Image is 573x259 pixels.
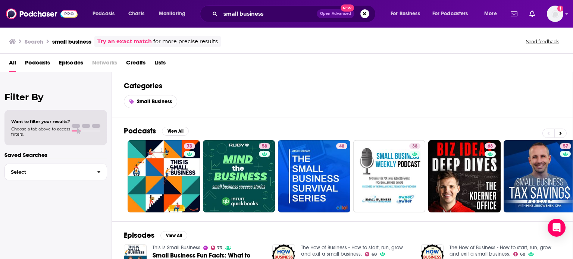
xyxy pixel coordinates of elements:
[160,231,187,240] button: View All
[124,126,189,136] a: PodcastsView All
[432,9,468,19] span: For Podcasters
[184,143,195,149] a: 73
[153,37,218,46] span: for more precise results
[11,119,70,124] span: Want to filter your results?
[153,244,200,251] a: This Is Small Business
[563,143,568,150] span: 57
[385,8,429,20] button: open menu
[488,143,493,150] span: 68
[262,143,267,150] span: 58
[9,57,16,72] a: All
[365,252,377,256] a: 68
[484,9,497,19] span: More
[524,38,561,45] button: Send feedback
[59,57,83,72] a: Episodes
[207,5,383,22] div: Search podcasts, credits, & more...
[547,6,563,22] button: Show profile menu
[353,140,426,212] a: 38
[11,126,70,137] span: Choose a tab above to access filters.
[547,6,563,22] img: User Profile
[162,127,189,136] button: View All
[124,231,187,240] a: EpisodesView All
[4,151,107,158] p: Saved Searches
[450,244,551,257] a: The How of Business - How to start, run, grow and exit a small business.
[124,81,561,91] h2: Categories
[87,8,124,20] button: open menu
[128,140,200,212] a: 73
[560,143,571,149] a: 57
[317,9,354,18] button: Open AdvancedNew
[25,38,43,45] h3: Search
[547,6,563,22] span: Logged in as Bcprpro33
[128,9,144,19] span: Charts
[187,143,192,150] span: 73
[154,57,166,72] a: Lists
[4,92,107,102] h2: Filter By
[154,8,195,20] button: open menu
[339,143,344,150] span: 48
[372,253,377,256] span: 68
[336,143,347,149] a: 48
[5,170,91,174] span: Select
[259,143,270,149] a: 58
[557,6,563,12] svg: Add a profile image
[301,244,403,257] a: The How of Business - How to start, run, grow and exit a small business.
[428,140,501,212] a: 68
[25,57,50,72] a: Podcasts
[123,8,149,20] a: Charts
[4,164,107,180] button: Select
[320,12,351,16] span: Open Advanced
[124,126,156,136] h2: Podcasts
[520,253,525,256] span: 68
[508,7,520,20] a: Show notifications dropdown
[341,4,354,12] span: New
[52,38,91,45] h3: small business
[391,9,420,19] span: For Business
[513,252,525,256] a: 68
[278,140,350,212] a: 48
[409,143,420,149] a: 38
[93,9,115,19] span: Podcasts
[479,8,506,20] button: open menu
[124,95,177,108] a: Small Business
[6,7,78,21] img: Podchaser - Follow, Share and Rate Podcasts
[126,57,145,72] a: Credits
[526,7,538,20] a: Show notifications dropdown
[211,246,223,250] a: 73
[220,8,317,20] input: Search podcasts, credits, & more...
[428,8,479,20] button: open menu
[92,57,117,72] span: Networks
[159,9,185,19] span: Monitoring
[412,143,417,150] span: 38
[203,140,275,212] a: 58
[548,219,566,237] div: Open Intercom Messenger
[137,98,172,105] span: Small Business
[217,246,222,250] span: 73
[124,231,154,240] h2: Episodes
[97,37,152,46] a: Try an exact match
[485,143,496,149] a: 68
